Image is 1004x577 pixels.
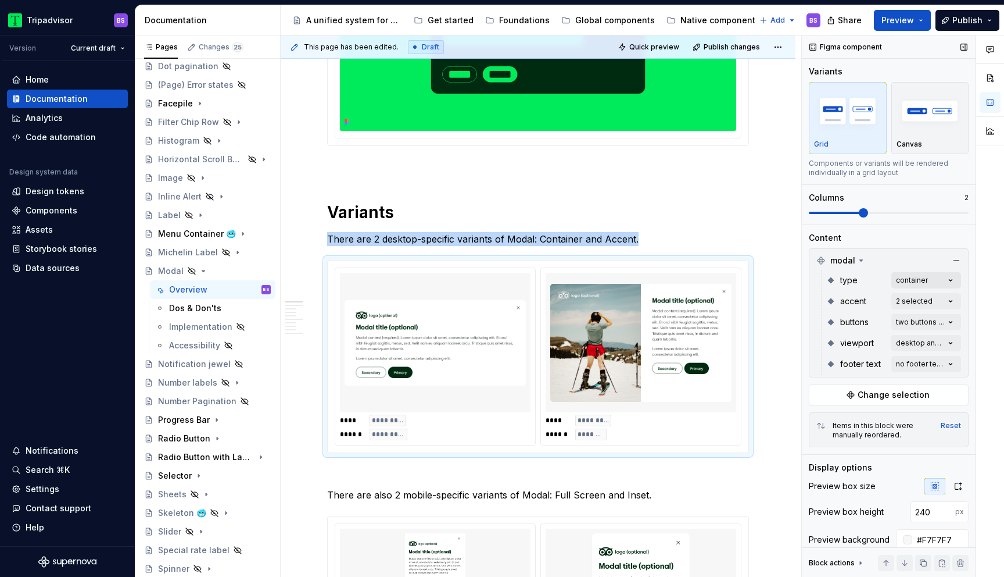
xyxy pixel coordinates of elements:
[891,356,961,372] button: no footer text [default]
[26,445,78,457] div: Notifications
[8,13,22,27] img: 0ed0e8b8-9446-497d-bad0-376821b19aa5.png
[629,42,679,52] span: Quick preview
[7,441,128,460] button: Notifications
[891,314,961,330] button: two buttons [default]
[158,209,181,221] div: Label
[840,275,858,286] span: type
[821,10,869,31] button: Share
[955,507,964,517] p: px
[964,193,969,202] p: 2
[306,15,402,26] div: A unified system for every journey.
[158,470,192,482] div: Selector
[809,82,887,154] button: placeholderGrid
[812,251,966,270] div: modal
[809,384,969,405] button: Change selection
[910,501,955,522] input: 116
[327,232,749,246] p: There are 2 desktop-specific variants of Modal: Container and Accent.
[422,42,439,52] span: Draft
[139,485,275,504] a: Sheets
[838,15,862,26] span: Share
[809,462,872,473] div: Display options
[288,9,754,32] div: Page tree
[840,337,874,349] span: viewport
[144,42,178,52] div: Pages
[139,466,275,485] a: Selector
[7,109,128,127] a: Analytics
[840,358,881,370] span: footer text
[912,529,969,550] input: Auto
[26,131,96,143] div: Code automation
[896,359,945,369] div: no footer text [default]
[896,297,933,306] div: 2 selected
[481,11,554,30] a: Foundations
[7,240,128,258] a: Storybook stories
[2,8,132,33] button: TripadvisorBS
[26,262,80,274] div: Data sources
[71,44,116,53] span: Current draft
[139,206,275,225] a: Label
[809,480,876,492] div: Preview box size
[952,15,983,26] span: Publish
[7,480,128,498] a: Settings
[158,247,218,258] div: Michelin Label
[158,116,219,128] div: Filter Chip Row
[809,555,865,571] div: Block actions
[139,94,275,113] a: Facepile
[830,255,855,266] span: modal
[158,451,254,463] div: Radio Button with Label
[139,131,275,150] a: Histogram
[891,272,961,288] button: container
[935,10,999,31] button: Publish
[139,262,275,280] a: Modal
[327,488,749,502] p: There are also 2 mobile-specific variants of Modal: Full Screen and Inset.
[232,42,243,52] span: 25
[7,90,128,108] a: Documentation
[139,243,275,262] a: Michelin Label
[7,70,128,89] a: Home
[858,389,930,401] span: Change selection
[158,563,189,575] div: Spinner
[158,377,217,389] div: Number labels
[809,16,817,25] div: BS
[891,293,961,309] button: 2 selected
[158,172,183,184] div: Image
[941,421,961,430] button: Reset
[680,15,760,26] div: Native components
[139,355,275,373] a: Notification jewel
[150,318,275,336] a: Implementation
[158,154,244,165] div: Horizontal Scroll Bar Button
[139,57,275,76] a: Dot pagination
[615,39,684,55] button: Quick preview
[26,186,84,197] div: Design tokens
[145,15,275,26] div: Documentation
[158,135,199,147] div: Histogram
[169,302,221,314] div: Dos & Don'ts
[158,433,210,444] div: Radio Button
[7,461,128,479] button: Search ⌘K
[896,339,945,348] div: desktop and tablet [default]
[896,318,945,327] div: two buttons [default]
[158,79,234,91] div: (Page) Error states
[840,295,866,307] span: accent
[9,168,78,177] div: Design system data
[7,220,128,239] a: Assets
[7,499,128,518] button: Contact support
[409,11,478,30] a: Get started
[7,518,128,537] button: Help
[881,15,914,26] span: Preview
[139,113,275,131] a: Filter Chip Row
[689,39,765,55] button: Publish changes
[704,42,760,52] span: Publish changes
[840,316,869,328] span: buttons
[139,448,275,466] a: Radio Button with Label
[809,66,842,77] div: Variants
[139,392,275,411] a: Number Pagination
[26,112,63,124] div: Analytics
[809,232,841,244] div: Content
[7,128,128,147] a: Code automation
[9,44,36,53] div: Version
[199,42,243,52] div: Changes
[139,504,275,522] a: Skeleton 🥶
[428,15,474,26] div: Get started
